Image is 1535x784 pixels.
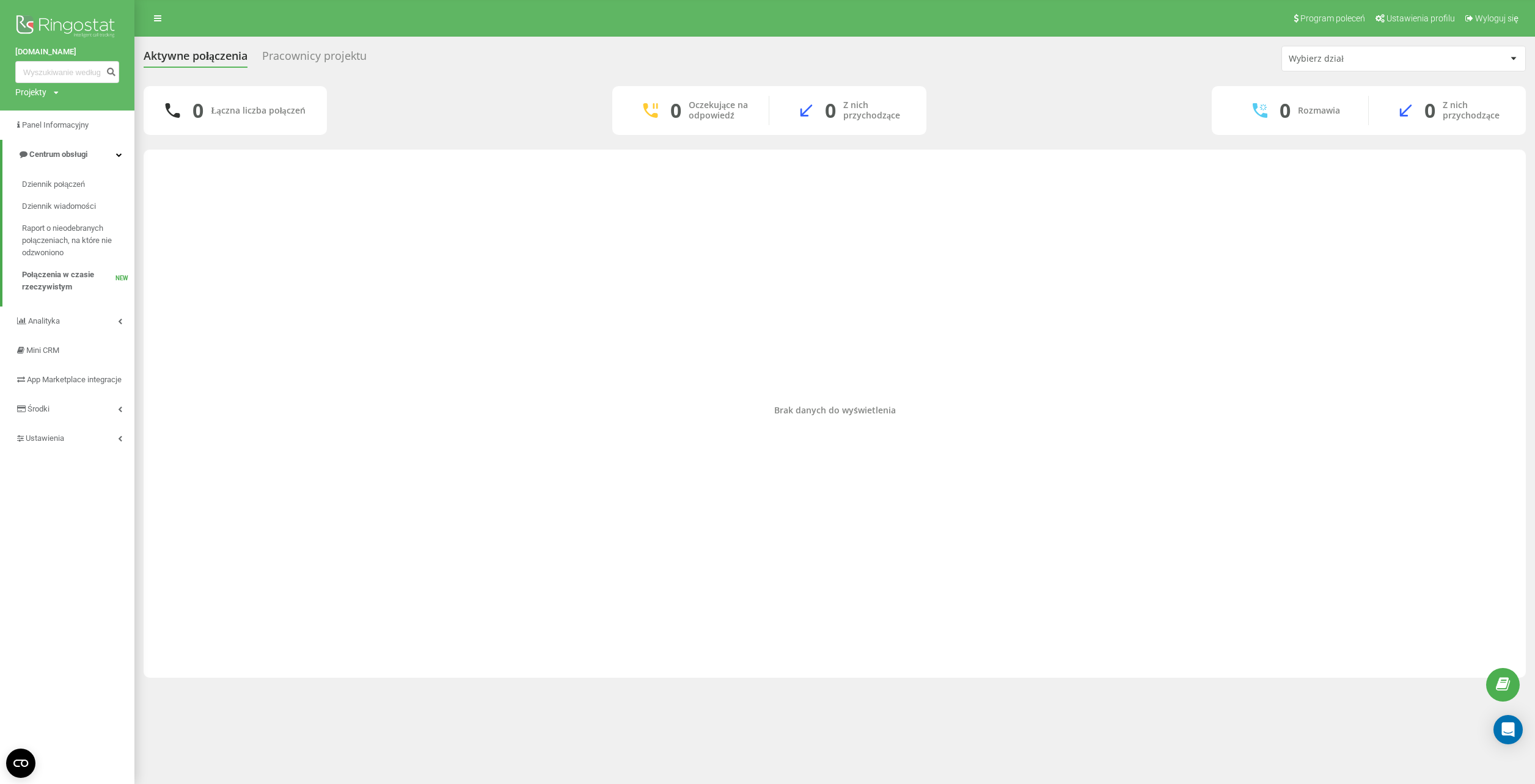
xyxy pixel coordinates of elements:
[1493,715,1523,744] div: Open Intercom Messenger
[22,120,89,129] span: Panel Informacyjny
[22,264,134,298] a: Połączenia w czasie rzeczywistymNEW
[211,106,305,116] div: Łączna liczba połączeń
[2,140,134,169] a: Centrum obsługi
[1443,100,1508,121] div: Z nich przychodzące
[192,99,203,122] div: 0
[1475,13,1519,23] span: Wyloguj się
[670,99,681,122] div: 0
[1387,13,1455,23] span: Ustawienia profilu
[22,217,134,264] a: Raport o nieodebranych połączeniach, na które nie odzwoniono
[15,46,119,58] a: [DOMAIN_NAME]
[29,150,87,159] span: Centrum obsługi
[689,100,750,121] div: Oczekujące na odpowiedź
[28,316,60,325] span: Analityka
[22,269,115,293] span: Połączenia w czasie rzeczywistym
[144,49,247,68] div: Aktywne połączenia
[262,49,367,68] div: Pracownicy projektu
[843,100,908,121] div: Z nich przychodzące
[27,404,49,413] span: Środki
[1298,106,1340,116] div: Rozmawia
[1424,99,1435,122] div: 0
[27,375,122,384] span: App Marketplace integracje
[26,346,59,355] span: Mini CRM
[1300,13,1365,23] span: Program poleceń
[1289,54,1435,64] div: Wybierz dział
[22,200,96,212] span: Dziennik wiadomości
[6,749,35,778] button: Open CMP widget
[22,195,134,217] a: Dziennik wiadomości
[825,99,836,122] div: 0
[15,86,46,98] div: Projekty
[22,222,128,259] span: Raport o nieodebranych połączeniach, na które nie odzwoniono
[15,61,119,83] input: Wyszukiwanie według numeru
[22,173,134,195] a: Dziennik połączeń
[15,12,119,43] img: Ringostat logo
[22,178,85,191] span: Dziennik połączeń
[1280,99,1291,122] div: 0
[26,434,64,443] span: Ustawienia
[153,405,1516,416] div: Brak danych do wyświetlenia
